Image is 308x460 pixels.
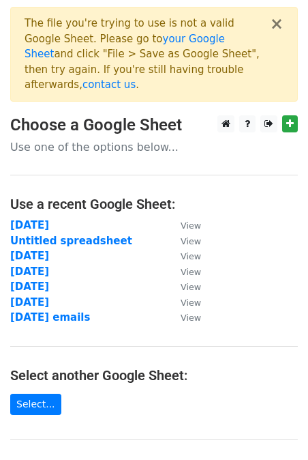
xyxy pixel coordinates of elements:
[181,267,201,277] small: View
[10,367,298,384] h4: Select another Google Sheet:
[181,236,201,246] small: View
[240,394,308,460] iframe: Chat Widget
[167,219,201,231] a: View
[10,250,49,262] a: [DATE]
[10,394,61,415] a: Select...
[10,115,298,135] h3: Choose a Google Sheet
[82,78,136,91] a: contact us
[167,296,201,308] a: View
[10,196,298,212] h4: Use a recent Google Sheet:
[167,235,201,247] a: View
[10,281,49,293] a: [DATE]
[181,313,201,323] small: View
[10,235,132,247] a: Untitled spreadsheet
[167,311,201,324] a: View
[181,298,201,308] small: View
[10,219,49,231] a: [DATE]
[167,265,201,278] a: View
[181,282,201,292] small: View
[25,16,270,93] div: The file you're trying to use is not a valid Google Sheet. Please go to and click "File > Save as...
[167,281,201,293] a: View
[10,140,298,154] p: Use one of the options below...
[10,296,49,308] a: [DATE]
[181,220,201,231] small: View
[167,250,201,262] a: View
[10,311,90,324] a: [DATE] emails
[270,16,283,32] button: ×
[25,33,225,61] a: your Google Sheet
[10,265,49,278] a: [DATE]
[181,251,201,261] small: View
